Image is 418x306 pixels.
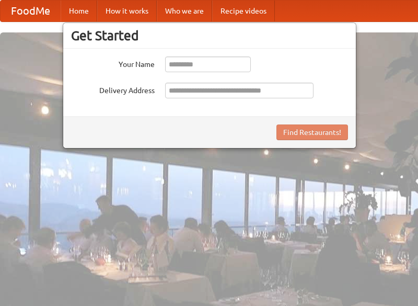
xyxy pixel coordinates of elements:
a: Who we are [157,1,212,21]
a: FoodMe [1,1,61,21]
a: Recipe videos [212,1,275,21]
a: How it works [97,1,157,21]
h3: Get Started [71,28,348,43]
label: Delivery Address [71,83,155,96]
a: Home [61,1,97,21]
button: Find Restaurants! [276,124,348,140]
label: Your Name [71,56,155,70]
